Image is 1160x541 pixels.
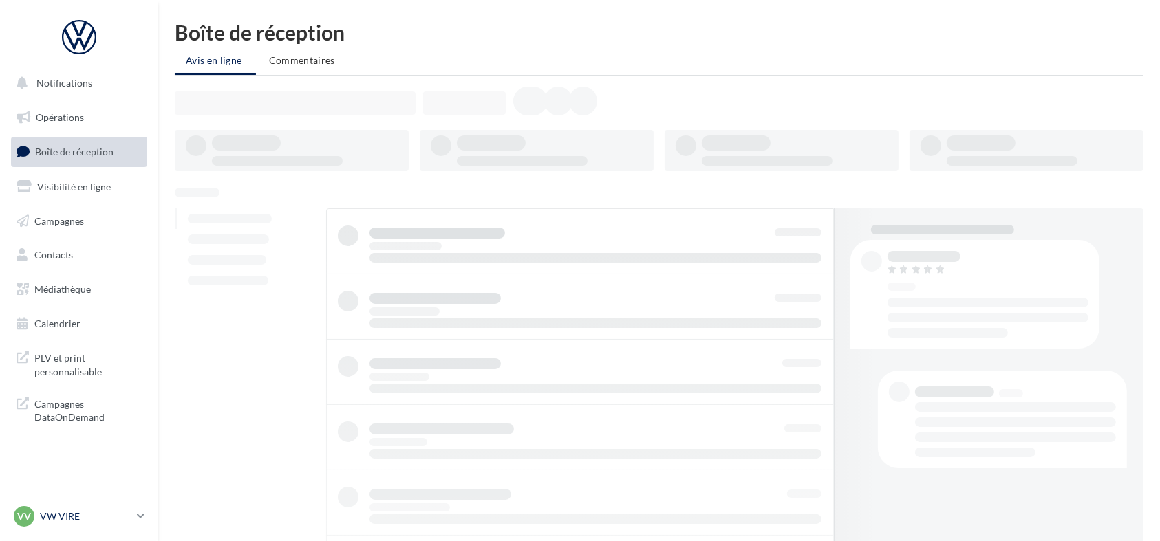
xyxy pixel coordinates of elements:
[34,349,142,378] span: PLV et print personnalisable
[8,103,150,132] a: Opérations
[8,137,150,166] a: Boîte de réception
[11,503,147,529] a: VV VW VIRE
[36,77,92,89] span: Notifications
[8,207,150,236] a: Campagnes
[37,181,111,192] span: Visibilité en ligne
[269,54,335,66] span: Commentaires
[8,241,150,269] a: Contacts
[34,318,80,329] span: Calendrier
[36,111,84,123] span: Opérations
[34,283,91,295] span: Médiathèque
[8,389,150,430] a: Campagnes DataOnDemand
[8,343,150,384] a: PLV et print personnalisable
[34,395,142,424] span: Campagnes DataOnDemand
[8,309,150,338] a: Calendrier
[34,214,84,226] span: Campagnes
[34,249,73,261] span: Contacts
[17,509,31,523] span: VV
[8,173,150,201] a: Visibilité en ligne
[8,275,150,304] a: Médiathèque
[35,146,114,157] span: Boîte de réception
[8,69,144,98] button: Notifications
[40,509,131,523] p: VW VIRE
[175,22,1143,43] div: Boîte de réception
